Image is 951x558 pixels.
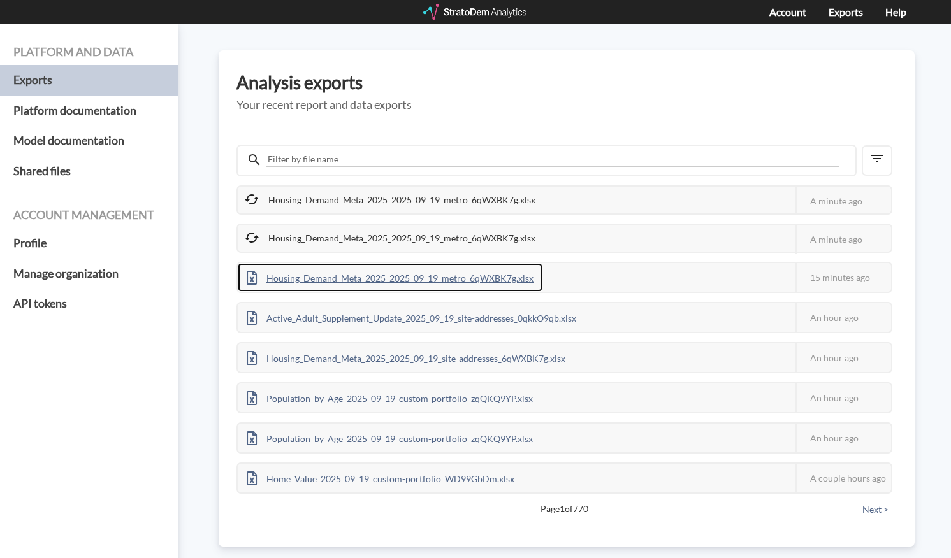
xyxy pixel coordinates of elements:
[795,464,891,492] div: A couple hours ago
[769,6,806,18] a: Account
[795,424,891,452] div: An hour ago
[13,289,165,319] a: API tokens
[13,209,165,222] h4: Account management
[238,187,544,213] div: Housing_Demand_Meta_2025_2025_09_19_metro_6qWXBK7g.xlsx
[238,225,544,252] div: Housing_Demand_Meta_2025_2025_09_19_metro_6qWXBK7g.xlsx
[13,259,165,289] a: Manage organization
[238,383,542,412] div: Population_by_Age_2025_09_19_custom-portfolio_zqQKQ9YP.xlsx
[238,303,585,332] div: Active_Adult_Supplement_Update_2025_09_19_site-addresses_0qkkO9qb.xlsx
[266,152,839,167] input: Filter by file name
[238,424,542,452] div: Population_by_Age_2025_09_19_custom-portfolio_zqQKQ9YP.xlsx
[238,431,542,442] a: Population_by_Age_2025_09_19_custom-portfolio_zqQKQ9YP.xlsx
[795,263,891,292] div: 15 minutes ago
[829,6,863,18] a: Exports
[859,503,892,517] button: Next >
[795,303,891,332] div: An hour ago
[238,311,585,322] a: Active_Adult_Supplement_Update_2025_09_19_site-addresses_0qkkO9qb.xlsx
[13,228,165,259] a: Profile
[13,46,165,59] h4: Platform and data
[795,383,891,412] div: An hour ago
[795,187,891,215] div: A minute ago
[13,125,165,156] a: Model documentation
[238,263,542,292] div: Housing_Demand_Meta_2025_2025_09_19_metro_6qWXBK7g.xlsx
[238,471,523,482] a: Home_Value_2025_09_19_custom-portfolio_WD99GbDm.xlsx
[795,343,891,372] div: An hour ago
[238,271,542,282] a: Housing_Demand_Meta_2025_2025_09_19_metro_6qWXBK7g.xlsx
[238,343,574,372] div: Housing_Demand_Meta_2025_2025_09_19_site-addresses_6qWXBK7g.xlsx
[236,73,897,92] h3: Analysis exports
[281,503,848,515] span: Page 1 of 770
[238,464,523,492] div: Home_Value_2025_09_19_custom-portfolio_WD99GbDm.xlsx
[795,225,891,254] div: A minute ago
[13,96,165,126] a: Platform documentation
[13,156,165,187] a: Shared files
[236,99,897,111] h5: Your recent report and data exports
[238,391,542,402] a: Population_by_Age_2025_09_19_custom-portfolio_zqQKQ9YP.xlsx
[238,351,574,362] a: Housing_Demand_Meta_2025_2025_09_19_site-addresses_6qWXBK7g.xlsx
[13,65,165,96] a: Exports
[885,6,906,18] a: Help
